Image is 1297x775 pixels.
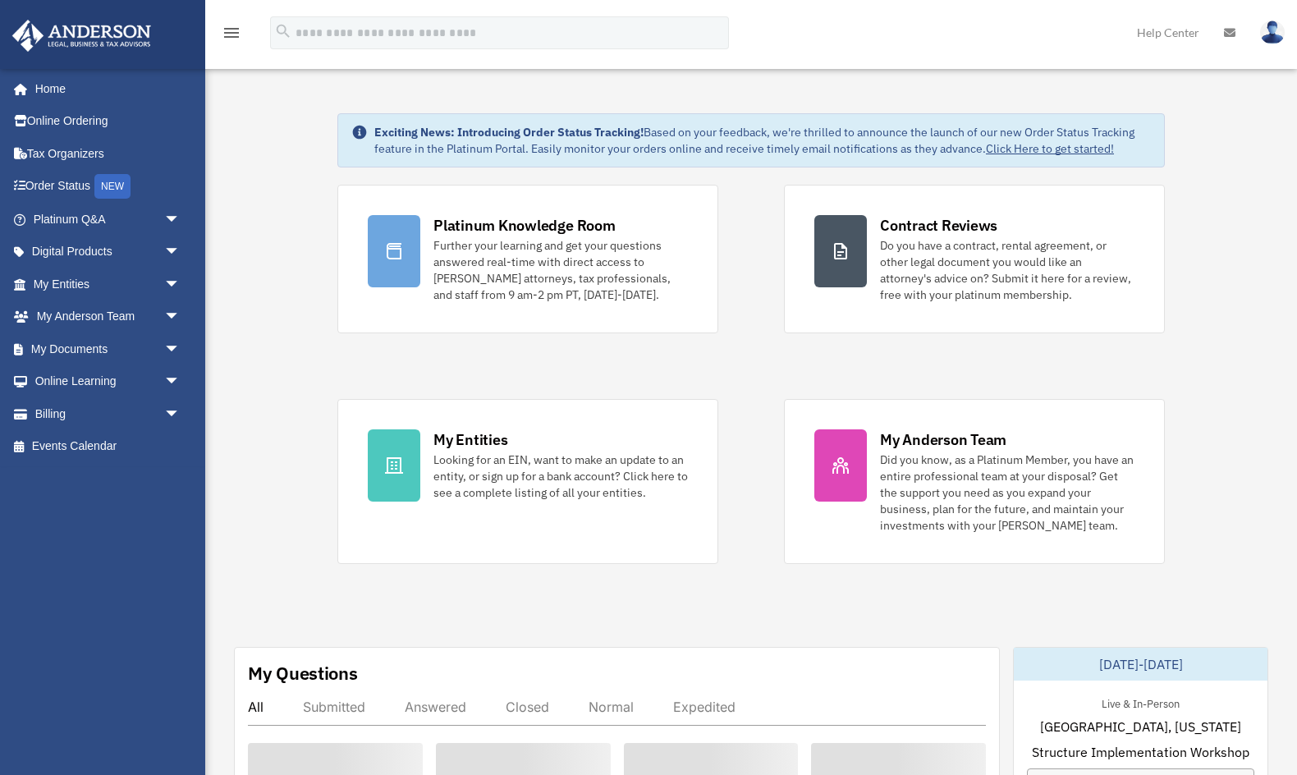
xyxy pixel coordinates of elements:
[11,72,197,105] a: Home
[11,105,205,138] a: Online Ordering
[11,170,205,204] a: Order StatusNEW
[164,397,197,431] span: arrow_drop_down
[784,399,1165,564] a: My Anderson Team Did you know, as a Platinum Member, you have an entire professional team at your...
[337,399,718,564] a: My Entities Looking for an EIN, want to make an update to an entity, or sign up for a bank accoun...
[248,699,264,715] div: All
[986,141,1114,156] a: Click Here to get started!
[164,268,197,301] span: arrow_drop_down
[337,185,718,333] a: Platinum Knowledge Room Further your learning and get your questions answered real-time with dire...
[164,332,197,366] span: arrow_drop_down
[11,137,205,170] a: Tax Organizers
[164,365,197,399] span: arrow_drop_down
[433,215,616,236] div: Platinum Knowledge Room
[222,29,241,43] a: menu
[222,23,241,43] i: menu
[1040,717,1241,736] span: [GEOGRAPHIC_DATA], [US_STATE]
[880,452,1134,534] div: Did you know, as a Platinum Member, you have an entire professional team at your disposal? Get th...
[164,236,197,269] span: arrow_drop_down
[164,300,197,334] span: arrow_drop_down
[673,699,736,715] div: Expedited
[7,20,156,52] img: Anderson Advisors Platinum Portal
[11,365,205,398] a: Online Learningarrow_drop_down
[880,237,1134,303] div: Do you have a contract, rental agreement, or other legal document you would like an attorney's ad...
[374,125,644,140] strong: Exciting News: Introducing Order Status Tracking!
[784,185,1165,333] a: Contract Reviews Do you have a contract, rental agreement, or other legal document you would like...
[248,661,358,686] div: My Questions
[1088,694,1193,711] div: Live & In-Person
[303,699,365,715] div: Submitted
[11,397,205,430] a: Billingarrow_drop_down
[94,174,131,199] div: NEW
[11,332,205,365] a: My Documentsarrow_drop_down
[433,452,688,501] div: Looking for an EIN, want to make an update to an entity, or sign up for a bank account? Click her...
[506,699,549,715] div: Closed
[433,237,688,303] div: Further your learning and get your questions answered real-time with direct access to [PERSON_NAM...
[1014,648,1267,681] div: [DATE]-[DATE]
[11,203,205,236] a: Platinum Q&Aarrow_drop_down
[11,430,205,463] a: Events Calendar
[589,699,634,715] div: Normal
[1260,21,1285,44] img: User Pic
[880,429,1006,450] div: My Anderson Team
[880,215,997,236] div: Contract Reviews
[274,22,292,40] i: search
[1032,742,1249,762] span: Structure Implementation Workshop
[405,699,466,715] div: Answered
[11,236,205,268] a: Digital Productsarrow_drop_down
[433,429,507,450] div: My Entities
[11,300,205,333] a: My Anderson Teamarrow_drop_down
[11,268,205,300] a: My Entitiesarrow_drop_down
[164,203,197,236] span: arrow_drop_down
[374,124,1151,157] div: Based on your feedback, we're thrilled to announce the launch of our new Order Status Tracking fe...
